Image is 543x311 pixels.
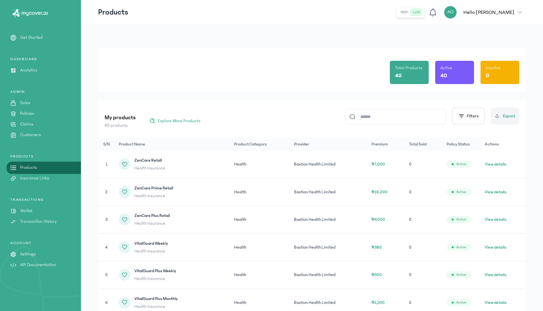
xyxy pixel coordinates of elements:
[134,212,170,219] span: ZenCare Plus Retail
[105,122,136,129] p: 40 products
[105,245,107,250] span: 4
[20,121,33,128] p: Claims
[134,193,173,199] span: Health Insurance
[409,217,412,222] span: 0
[158,118,200,124] span: Explore More Products
[230,178,290,206] td: Health
[371,162,385,166] span: ₦7,000
[485,272,506,278] button: View details
[20,218,57,225] p: Transaction History
[20,67,37,74] p: Analytics
[20,34,43,41] p: Get Started
[290,206,368,234] td: Bastion Health Limited
[409,245,412,250] span: 0
[456,245,466,250] span: Active
[486,71,489,80] p: 0
[371,190,388,194] span: ₦18,000
[290,138,368,151] th: Provider
[485,216,506,223] button: View details
[134,295,178,302] span: VitalGuard Plus Monthly
[230,138,290,151] th: Product Category
[98,7,128,17] p: Products
[134,157,165,164] span: ZenCare Retail
[485,244,506,251] button: View details
[409,300,412,305] span: 0
[368,138,405,151] th: Premium
[395,71,402,80] p: 40
[503,113,515,120] span: Export
[20,100,30,106] p: Sales
[371,300,385,305] span: ₦1,200
[134,268,176,274] span: VitalGuard Plus Weekly
[146,116,204,126] button: Explore More Products
[456,162,466,167] span: Active
[371,245,382,250] span: ₦380
[230,261,290,289] td: Health
[134,303,178,310] span: Health Insurance
[20,132,41,138] p: Customers
[20,262,56,268] p: API Documentation
[485,189,506,195] button: View details
[20,110,34,117] p: Policies
[456,272,466,277] span: Active
[290,261,368,289] td: Bastion Health Limited
[398,8,411,16] button: test
[105,300,107,305] span: 6
[20,208,32,214] p: Wallet
[134,220,170,227] span: Health Insurance
[485,299,506,306] button: View details
[485,161,506,167] button: View details
[20,175,49,182] p: Insurance Links
[395,65,422,71] p: Total Products
[134,248,168,254] span: Health Insurance
[134,240,168,247] span: VitalGuard Weekly
[440,65,452,71] p: Active
[486,65,501,71] p: Inactive
[409,190,412,194] span: 0
[409,273,412,277] span: 0
[456,300,466,305] span: Active
[405,138,443,151] th: Total Sold
[105,190,107,194] span: 2
[444,6,526,19] button: AOHello [PERSON_NAME]
[134,165,165,171] span: Health Insurance
[409,162,412,166] span: 0
[105,217,107,222] span: 3
[456,217,466,222] span: Active
[481,138,526,151] th: Actions
[444,6,457,19] div: AO
[456,189,466,195] span: Active
[230,151,290,178] td: Health
[20,164,37,171] p: Products
[290,233,368,261] td: Bastion Health Limited
[134,275,176,282] span: Health Insurance
[105,273,107,277] span: 5
[371,217,385,222] span: ₦9,000
[463,8,514,16] p: Hello [PERSON_NAME]
[443,138,481,151] th: Policy Status
[411,8,423,16] button: live
[115,138,230,151] th: Product Name
[134,185,173,191] span: ZenCare Prime Retail
[491,108,519,124] button: Export
[98,138,115,151] th: S/N
[290,178,368,206] td: Bastion Health Limited
[290,151,368,178] td: Bastion Health Limited
[230,206,290,234] td: Health
[452,108,484,124] button: Filters
[371,273,382,277] span: ₦500
[105,113,136,122] p: My products
[230,233,290,261] td: Health
[20,251,36,258] p: Settings
[440,71,447,80] p: 40
[106,162,107,166] span: 1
